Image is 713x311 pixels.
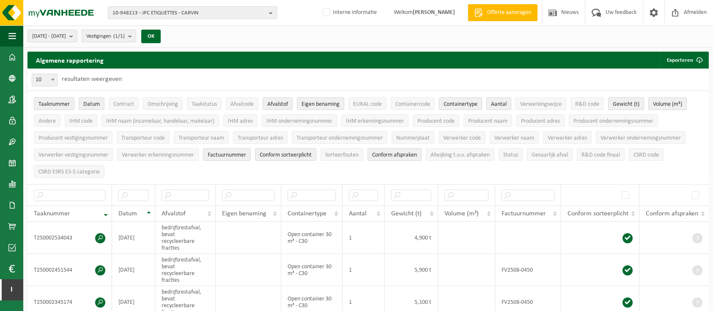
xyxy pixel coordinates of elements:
[223,114,258,127] button: IHM adresIHM adres: Activate to sort
[230,101,254,107] span: Afvalcode
[494,135,534,141] span: Verwerker naam
[38,169,100,175] span: CSRD ESRS E5-5 categorie
[112,254,155,286] td: [DATE]
[341,114,409,127] button: IHM erkenningsnummerIHM erkenningsnummer: Activate to sort
[577,148,625,161] button: R&D code finaalCode R&D final : activer pour trier
[613,101,639,107] span: Gewicht (t)
[413,114,459,127] button: Producent codeProducent code: Activate to sort
[34,210,70,217] span: Taaknummer
[203,148,251,161] button: FactuurnummerNuméro de facture : Activer pour trier
[38,152,108,158] span: Verwerker vestigingsnummer
[69,118,93,124] span: IHM code
[38,101,70,107] span: Taaknummer
[82,30,136,42] button: Vestigingen(1/1)
[109,97,139,110] button: ContractContract: Activate to sort
[608,97,644,110] button: Gewicht (t)Gewicht (t): Activate to sort
[568,210,628,217] span: Conform sorteerplicht
[106,118,214,124] span: IHM naam (inzamelaar, handelaar, makelaar)
[443,135,481,141] span: Verwerker code
[633,152,659,158] span: CSRD code
[516,97,566,110] button: VerwerkingswijzeVerwerkingswijze: Activate to sort
[266,118,332,124] span: IHM ondernemingsnummer
[117,131,170,144] button: Transporteur codeTransporteur code: Activate to sort
[413,9,455,16] strong: [PERSON_NAME]
[417,118,455,124] span: Producent code
[143,97,183,110] button: OmschrijvingOmschrijving: Activate to sort
[503,152,518,158] span: Status
[34,114,60,127] button: AndereAndere: Activate to sort
[192,101,217,107] span: Taakstatus
[468,118,507,124] span: Producent naam
[34,131,112,144] button: Producent vestigingsnummerProducent vestigingsnummer: Activate to sort
[262,114,337,127] button: IHM ondernemingsnummerIHM ondernemingsnummer: Activate to sort
[302,101,340,107] span: Eigen benaming
[431,152,490,158] span: Afwijking t.o.v. afspraken
[521,118,560,124] span: Producent adres
[325,152,359,158] span: Sorteerfouten
[34,97,74,110] button: TaaknummerTaaknummer: Activate to remove sorting
[255,148,316,161] button: Conform sorteerplicht : Activer pour trier
[444,210,479,217] span: Volume (m³)
[385,222,439,254] td: 4,900 t
[573,118,653,124] span: Producent ondernemingsnummer
[575,101,599,107] span: R&D code
[62,76,122,83] label: resultaten weergeven
[113,33,125,39] count: (1/1)
[34,165,104,178] button: CSRD ESRS E5-5 categorieCatégorie CSRD ESRS E5-5 : Activer pour trier
[570,97,604,110] button: R&D codeR&amp;D code: Activate to sort
[292,131,387,144] button: Transporteur ondernemingsnummerNuméro de compagnie de transport : Activer pour trier
[83,101,100,107] span: Datum
[490,131,539,144] button: Verwerker naamNom du processeur : Activer pour trier
[121,135,165,141] span: Transporteur code
[27,254,112,286] td: T250002451544
[439,131,485,144] button: Verwerker codeCode du processeur : Activer pour trier
[228,118,253,124] span: IHM adres
[113,101,134,107] span: Contract
[122,152,194,158] span: Verwerker erkenningsnummer
[396,135,430,141] span: Nummerplaat
[288,210,326,217] span: Containertype
[226,97,258,110] button: AfvalcodeAfvalcode: Activate to sort
[38,135,108,141] span: Producent vestigingsnummer
[86,30,125,43] span: Vestigingen
[520,101,562,107] span: Verwerkingswijze
[543,131,592,144] button: Verwerker adresAdresse du processeur : activer pour trier
[463,114,512,127] button: Producent naamProducent naam: Activate to sort
[581,152,620,158] span: R&D code finaal
[660,52,708,69] button: Exporteren
[162,210,186,217] span: Afvalstof
[187,97,222,110] button: TaakstatusTaakstatus: Activate to sort
[141,30,161,43] button: OK
[485,8,533,17] span: Offerte aanvragen
[596,131,686,144] button: Verwerker ondernemingsnummerNuméro de société du transformateur : Activer pour trier
[391,97,435,110] button: ContainercodeContainercode: Activate to sort
[281,222,343,254] td: Open container 30 m³ - C30
[499,148,523,161] button: StatusStatut : Activer pour trier
[178,135,224,141] span: Transporteur naam
[439,97,482,110] button: ContainertypeContainertype: Activate to sort
[343,222,385,254] td: 1
[79,97,104,110] button: DatumDatum: Activate to sort
[601,135,681,141] span: Verwerker ondernemingsnummer
[155,222,216,254] td: bedrijfsrestafval, bevat recycleerbare fracties
[353,101,382,107] span: EURAL code
[32,74,58,86] span: 10
[516,114,565,127] button: Producent adresProducent adres: Activate to sort
[372,152,417,158] span: Conform afspraken
[391,210,422,217] span: Gewicht (t)
[34,148,113,161] button: Verwerker vestigingsnummerNuméro d'établissement du transformateur : Activer pour trier
[548,135,587,141] span: Verwerker adres
[648,97,687,110] button: Volume (m³)Volume (m³): Activate to sort
[343,254,385,286] td: 1
[267,101,288,107] span: Afvalstof
[395,101,430,107] span: Containercode
[491,101,507,107] span: Aantal
[486,97,511,110] button: AantalAantal: Activate to sort
[646,210,698,217] span: Conform afspraken
[65,114,97,127] button: IHM codeIHM code: Activate to sort
[569,114,658,127] button: Producent ondernemingsnummerProducent ondernemingsnummer: Activate to sort
[27,222,112,254] td: T250002534043
[263,97,293,110] button: AfvalstofAfvalstof: Activate to sort
[281,254,343,286] td: Open container 30 m³ - C30
[532,152,568,158] span: Gevaarlijk afval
